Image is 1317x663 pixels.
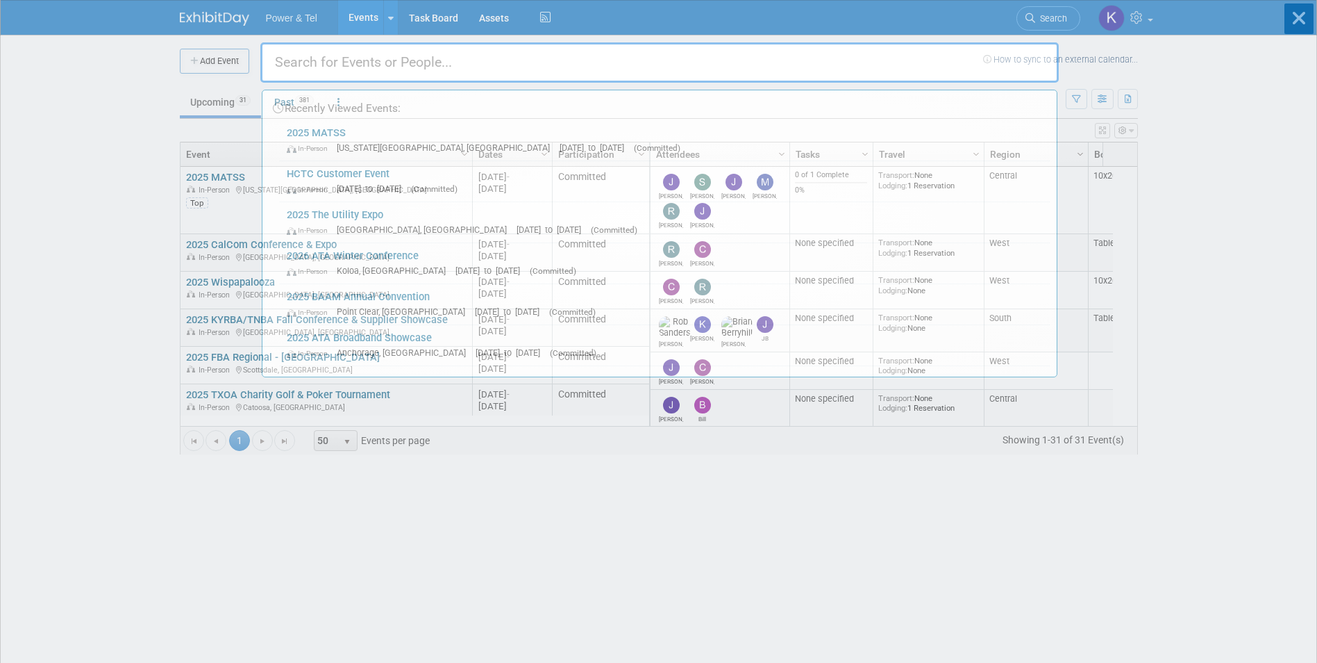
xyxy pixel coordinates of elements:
[280,325,1050,366] a: 2025 ATA Broadband Showcase In-Person Anchorage, [GEOGRAPHIC_DATA] [DATE] to [DATE] (Committed)
[280,202,1050,243] a: 2025 The Utility Expo In-Person [GEOGRAPHIC_DATA], [GEOGRAPHIC_DATA] [DATE] to [DATE] (Committed)
[287,308,334,317] span: In-Person
[337,183,408,194] span: [DATE] to [DATE]
[337,142,557,153] span: [US_STATE][GEOGRAPHIC_DATA], [GEOGRAPHIC_DATA]
[411,184,458,194] span: (Committed)
[280,161,1050,202] a: HCTC Customer Event In-Person [DATE] to [DATE] (Committed)
[591,225,637,235] span: (Committed)
[287,349,334,358] span: In-Person
[287,185,334,194] span: In-Person
[287,226,334,235] span: In-Person
[280,243,1050,284] a: 2026 ATA Winter Conference In-Person Koloa, [GEOGRAPHIC_DATA] [DATE] to [DATE] (Committed)
[530,266,576,276] span: (Committed)
[269,90,1050,120] div: Recently Viewed Events:
[280,284,1050,325] a: 2025 BAAM Annual Convention In-Person Point Clear, [GEOGRAPHIC_DATA] [DATE] to [DATE] (Committed)
[337,306,472,317] span: Point Clear, [GEOGRAPHIC_DATA]
[337,265,453,276] span: Koloa, [GEOGRAPHIC_DATA]
[280,120,1050,161] a: 2025 MATSS In-Person [US_STATE][GEOGRAPHIC_DATA], [GEOGRAPHIC_DATA] [DATE] to [DATE] (Committed)
[455,265,527,276] span: [DATE] to [DATE]
[517,224,588,235] span: [DATE] to [DATE]
[337,224,514,235] span: [GEOGRAPHIC_DATA], [GEOGRAPHIC_DATA]
[287,144,334,153] span: In-Person
[287,267,334,276] span: In-Person
[560,142,631,153] span: [DATE] to [DATE]
[549,307,596,317] span: (Committed)
[550,348,596,358] span: (Committed)
[337,347,473,358] span: Anchorage, [GEOGRAPHIC_DATA]
[634,143,680,153] span: (Committed)
[475,306,546,317] span: [DATE] to [DATE]
[476,347,547,358] span: [DATE] to [DATE]
[260,42,1059,83] input: Search for Events or People...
